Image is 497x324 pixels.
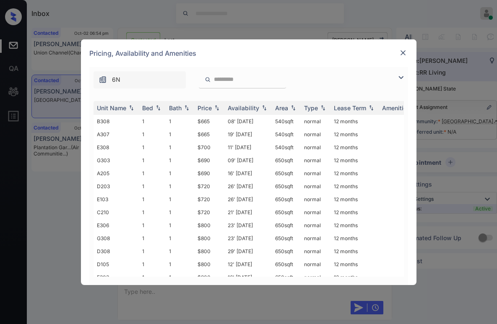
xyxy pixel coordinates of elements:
[94,193,139,206] td: E103
[94,141,139,154] td: E308
[166,154,194,167] td: 1
[139,167,166,180] td: 1
[382,104,410,111] div: Amenities
[142,104,153,111] div: Bed
[272,245,301,258] td: 650 sqft
[94,219,139,232] td: E306
[139,141,166,154] td: 1
[330,128,379,141] td: 12 months
[224,141,272,154] td: 11' [DATE]
[94,115,139,128] td: B308
[194,128,224,141] td: $665
[194,245,224,258] td: $800
[330,271,379,284] td: 12 months
[224,245,272,258] td: 29' [DATE]
[319,105,327,111] img: sorting
[224,258,272,271] td: 12' [DATE]
[330,193,379,206] td: 12 months
[166,245,194,258] td: 1
[367,105,375,111] img: sorting
[330,206,379,219] td: 12 months
[139,232,166,245] td: 1
[330,154,379,167] td: 12 months
[139,180,166,193] td: 1
[166,128,194,141] td: 1
[301,245,330,258] td: normal
[94,180,139,193] td: D203
[166,206,194,219] td: 1
[301,232,330,245] td: normal
[224,193,272,206] td: 26' [DATE]
[139,154,166,167] td: 1
[127,105,135,111] img: sorting
[194,271,224,284] td: $800
[166,232,194,245] td: 1
[224,206,272,219] td: 21' [DATE]
[166,258,194,271] td: 1
[97,104,126,111] div: Unit Name
[301,206,330,219] td: normal
[272,115,301,128] td: 540 sqft
[224,180,272,193] td: 26' [DATE]
[330,115,379,128] td: 12 months
[224,232,272,245] td: 23' [DATE]
[330,258,379,271] td: 12 months
[81,39,416,67] div: Pricing, Availability and Amenities
[272,167,301,180] td: 650 sqft
[94,206,139,219] td: C210
[166,271,194,284] td: 1
[99,75,107,84] img: icon-zuma
[112,75,120,84] span: 6N
[330,180,379,193] td: 12 months
[301,115,330,128] td: normal
[154,105,162,111] img: sorting
[272,141,301,154] td: 540 sqft
[139,258,166,271] td: 1
[194,258,224,271] td: $800
[272,128,301,141] td: 540 sqft
[139,219,166,232] td: 1
[301,128,330,141] td: normal
[94,128,139,141] td: A307
[224,115,272,128] td: 08' [DATE]
[169,104,182,111] div: Bath
[194,193,224,206] td: $720
[272,219,301,232] td: 650 sqft
[166,141,194,154] td: 1
[224,271,272,284] td: 16' [DATE]
[213,105,221,111] img: sorting
[94,245,139,258] td: D308
[301,141,330,154] td: normal
[275,104,288,111] div: Area
[330,167,379,180] td: 12 months
[94,271,139,284] td: F303
[166,167,194,180] td: 1
[198,104,212,111] div: Price
[301,258,330,271] td: normal
[166,115,194,128] td: 1
[396,73,406,83] img: icon-zuma
[194,115,224,128] td: $665
[182,105,191,111] img: sorting
[224,128,272,141] td: 19' [DATE]
[301,271,330,284] td: normal
[166,180,194,193] td: 1
[301,180,330,193] td: normal
[139,271,166,284] td: 1
[330,219,379,232] td: 12 months
[228,104,259,111] div: Availability
[272,271,301,284] td: 650 sqft
[272,193,301,206] td: 650 sqft
[139,115,166,128] td: 1
[139,245,166,258] td: 1
[194,219,224,232] td: $800
[166,219,194,232] td: 1
[139,128,166,141] td: 1
[194,167,224,180] td: $690
[166,193,194,206] td: 1
[272,258,301,271] td: 650 sqft
[94,232,139,245] td: G308
[304,104,318,111] div: Type
[399,49,407,57] img: close
[139,193,166,206] td: 1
